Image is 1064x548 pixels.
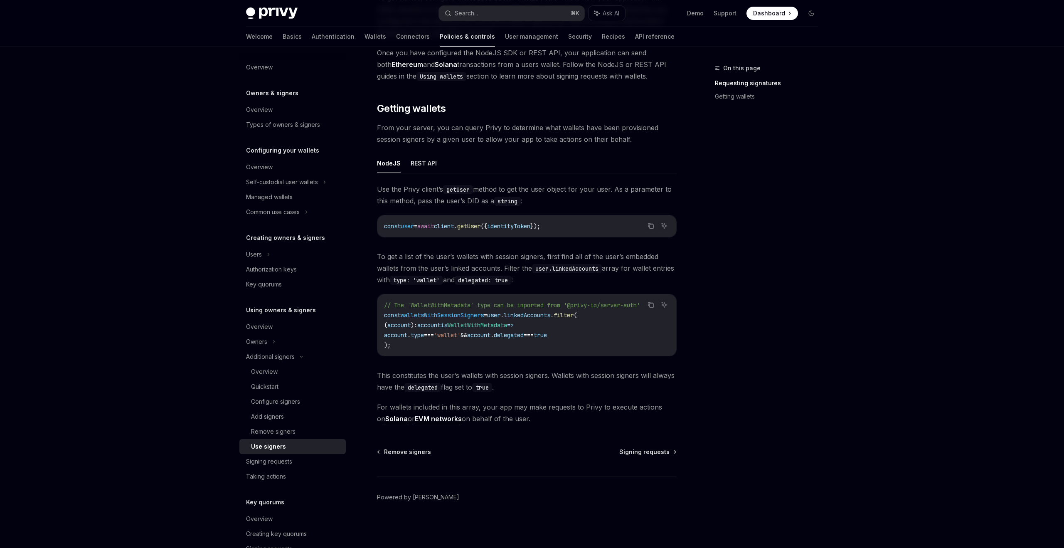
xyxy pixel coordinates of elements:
[251,427,296,437] div: Remove signers
[377,401,677,425] span: For wallets included in this array, your app may make requests to Privy to execute actions on or ...
[645,220,656,231] button: Copy the contents from the code block
[574,311,577,319] span: (
[490,331,494,339] span: .
[246,337,267,347] div: Owners
[505,27,558,47] a: User management
[417,321,441,329] span: account
[407,331,411,339] span: .
[239,160,346,175] a: Overview
[435,60,457,69] a: Solana
[239,454,346,469] a: Signing requests
[487,222,530,230] span: identityToken
[384,321,387,329] span: (
[246,305,316,315] h5: Using owners & signers
[246,233,325,243] h5: Creating owners & signers
[619,448,676,456] a: Signing requests
[441,321,447,329] span: is
[239,439,346,454] a: Use signers
[377,370,677,393] span: This constitutes the user’s wallets with session signers. Wallets with session signers will alway...
[384,311,401,319] span: const
[434,222,454,230] span: client
[384,448,431,456] span: Remove signers
[659,299,670,310] button: Ask AI
[494,331,524,339] span: delegated
[589,6,625,21] button: Ask AI
[283,27,302,47] a: Basics
[524,331,534,339] span: ===
[715,77,825,90] a: Requesting signatures
[500,311,504,319] span: .
[415,415,462,423] a: EVM networks
[714,9,736,17] a: Support
[239,469,346,484] a: Taking actions
[550,311,554,319] span: .
[377,153,401,173] button: NodeJS
[239,394,346,409] a: Configure signers
[602,27,625,47] a: Recipes
[687,9,704,17] a: Demo
[239,117,346,132] a: Types of owners & signers
[447,321,507,329] span: WalletWithMetadata
[387,321,411,329] span: account
[805,7,818,20] button: Toggle dark mode
[251,382,278,392] div: Quickstart
[534,331,547,339] span: true
[377,493,459,501] a: Powered by [PERSON_NAME]
[246,120,320,130] div: Types of owners & signers
[246,457,292,467] div: Signing requests
[384,222,401,230] span: const
[411,331,424,339] span: type
[494,197,521,206] code: string
[455,276,511,285] code: delegated: true
[246,514,273,524] div: Overview
[414,321,417,329] span: :
[246,7,298,19] img: dark logo
[246,192,293,202] div: Managed wallets
[416,72,466,81] code: Using wallets
[384,331,407,339] span: account
[532,264,602,273] code: user.linkedAccounts
[246,471,286,481] div: Taking actions
[239,409,346,424] a: Add signers
[246,62,273,72] div: Overview
[239,277,346,292] a: Key quorums
[424,331,434,339] span: ===
[246,207,300,217] div: Common use cases
[530,222,540,230] span: });
[384,301,640,309] span: // The `WalletWithMetadata` type can be imported from '@privy-io/server-auth'
[487,311,500,319] span: user
[239,379,346,394] a: Quickstart
[439,6,584,21] button: Search...⌘K
[246,322,273,332] div: Overview
[239,60,346,75] a: Overview
[246,497,284,507] h5: Key quorums
[246,529,307,539] div: Creating key quorums
[746,7,798,20] a: Dashboard
[434,331,461,339] span: 'wallet'
[440,27,495,47] a: Policies & controls
[392,60,423,69] a: Ethereum
[504,311,550,319] span: linkedAccounts
[411,321,414,329] span: )
[455,8,478,18] div: Search...
[239,262,346,277] a: Authorization keys
[377,47,677,82] span: Once you have configured the NodeJS SDK or REST API, your application can send both and transacti...
[484,311,487,319] span: =
[571,10,579,17] span: ⌘ K
[239,190,346,205] a: Managed wallets
[246,162,273,172] div: Overview
[659,220,670,231] button: Ask AI
[443,185,473,194] code: getUser
[568,27,592,47] a: Security
[246,264,297,274] div: Authorization keys
[246,249,262,259] div: Users
[619,448,670,456] span: Signing requests
[635,27,675,47] a: API reference
[603,9,619,17] span: Ask AI
[377,183,677,207] span: Use the Privy client’s method to get the user object for your user. As a parameter to this method...
[645,299,656,310] button: Copy the contents from the code block
[554,311,574,319] span: filter
[239,319,346,334] a: Overview
[457,222,480,230] span: getUser
[239,364,346,379] a: Overview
